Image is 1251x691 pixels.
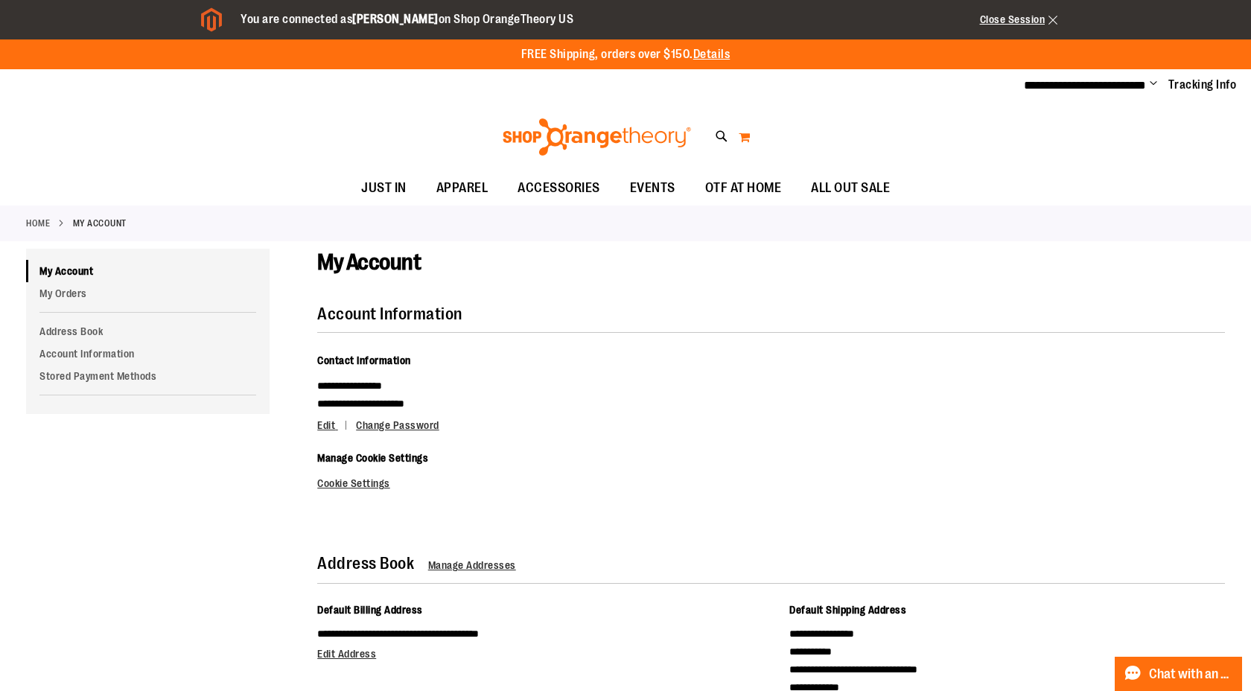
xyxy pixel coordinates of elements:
[73,217,127,230] strong: My Account
[1149,667,1233,681] span: Chat with an Expert
[26,217,50,230] a: Home
[26,343,270,365] a: Account Information
[361,171,407,205] span: JUST IN
[500,118,693,156] img: Shop Orangetheory
[317,648,376,660] a: Edit Address
[980,13,1058,25] a: Close Session
[317,419,354,431] a: Edit
[26,282,270,305] a: My Orders
[521,46,730,63] p: FREE Shipping, orders over $150.
[317,354,411,366] span: Contact Information
[317,419,335,431] span: Edit
[705,171,782,205] span: OTF AT HOME
[317,249,421,275] span: My Account
[26,320,270,343] a: Address Book
[26,365,270,387] a: Stored Payment Methods
[693,48,730,61] a: Details
[811,171,890,205] span: ALL OUT SALE
[26,260,270,282] a: My Account
[428,559,516,571] a: Manage Addresses
[317,604,423,616] span: Default Billing Address
[317,554,414,573] strong: Address Book
[317,452,428,464] span: Manage Cookie Settings
[352,13,439,26] strong: [PERSON_NAME]
[436,171,488,205] span: APPAREL
[1168,77,1237,93] a: Tracking Info
[317,477,390,489] a: Cookie Settings
[789,604,906,616] span: Default Shipping Address
[1150,77,1157,92] button: Account menu
[317,305,462,323] strong: Account Information
[1115,657,1243,691] button: Chat with an Expert
[201,7,222,32] img: Magento
[241,13,573,26] span: You are connected as on Shop OrangeTheory US
[630,171,675,205] span: EVENTS
[518,171,600,205] span: ACCESSORIES
[356,419,439,431] a: Change Password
